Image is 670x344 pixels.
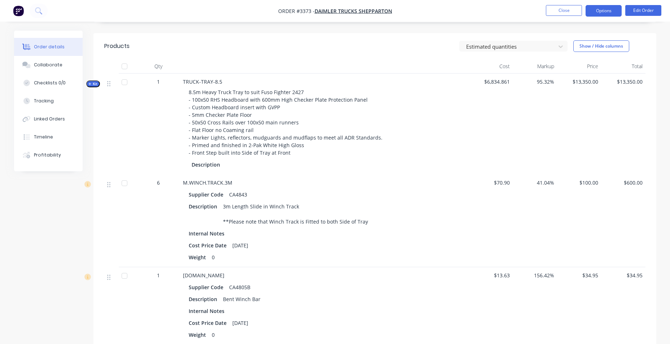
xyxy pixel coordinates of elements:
[183,179,232,186] span: M.WINCH.TRACK.3M
[14,74,83,92] button: Checklists 0/0
[189,330,209,340] div: Weight
[34,62,62,68] div: Collaborate
[34,98,54,104] div: Tracking
[189,306,227,316] div: Internal Notes
[189,228,227,239] div: Internal Notes
[586,5,622,17] button: Options
[557,59,601,74] div: Price
[14,110,83,128] button: Linked Orders
[226,282,253,292] div: CA4805B
[604,78,643,85] span: $13,350.00
[189,189,226,200] div: Supplier Code
[601,59,645,74] div: Total
[229,240,251,251] div: [DATE]
[14,92,83,110] button: Tracking
[189,294,220,304] div: Description
[137,59,180,74] div: Qty
[220,294,263,304] div: Bent Winch Bar
[88,81,98,87] span: Kit
[14,146,83,164] button: Profitability
[209,252,218,263] div: 0
[516,78,554,85] span: 95.32%
[34,80,66,86] div: Checklists 0/0
[604,179,643,186] span: $600.00
[34,152,61,158] div: Profitability
[157,78,160,85] span: 1
[472,179,510,186] span: $70.90
[604,272,643,279] span: $34.95
[573,40,629,52] button: Show / Hide columns
[104,42,130,50] div: Products
[278,8,315,14] span: Order #3373 -
[209,330,218,340] div: 0
[560,272,599,279] span: $34.95
[516,179,554,186] span: 41.04%
[192,159,223,170] div: Description
[34,134,53,140] div: Timeline
[157,179,160,186] span: 6
[14,56,83,74] button: Collaborate
[14,38,83,56] button: Order details
[189,318,229,328] div: Cost Price Date
[13,5,24,16] img: Factory
[14,128,83,146] button: Timeline
[157,272,160,279] span: 1
[560,179,599,186] span: $100.00
[189,201,220,212] div: Description
[560,78,599,85] span: $13,350.00
[472,78,510,85] span: $6,834.861
[183,78,222,85] span: TRUCK-TRAY-8.5
[34,116,65,122] div: Linked Orders
[625,5,661,16] button: Edit Order
[546,5,582,16] button: Close
[226,189,250,200] div: CA4843
[315,8,392,14] a: Daimler Trucks Shepparton
[229,318,251,328] div: [DATE]
[34,44,65,50] div: Order details
[516,272,554,279] span: 156.42%
[472,272,510,279] span: $13.63
[220,201,371,227] div: 3m Length Slide in Winch Track **Please note that Winch Track is Fitted to both Side of Tray
[86,80,100,87] button: Kit
[189,282,226,292] div: Supplier Code
[189,89,384,156] span: 8.5m Heavy Truck Tray to suit Fuso Fighter 2427 - 100x50 RHS Headboard with 600mm High Checker Pl...
[513,59,557,74] div: Markup
[469,59,513,74] div: Cost
[189,252,209,263] div: Weight
[189,240,229,251] div: Cost Price Date
[183,272,224,279] span: [DOMAIN_NAME]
